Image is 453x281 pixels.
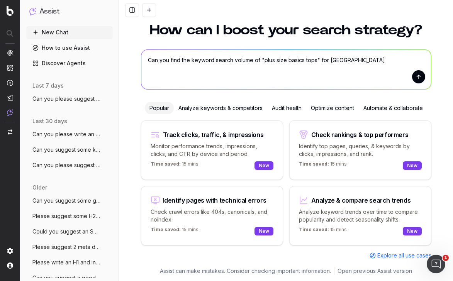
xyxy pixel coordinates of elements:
button: Please suggest some H2 headings for the [26,210,113,222]
span: last 7 days [32,82,64,90]
img: Setting [7,248,13,254]
img: Switch project [8,129,12,135]
div: Analyze keywords & competitors [174,102,267,114]
p: Monitor performance trends, impressions, clicks, and CTR by device and period. [151,142,273,158]
span: Can you suggest some keywords, secondary [32,146,100,154]
img: Botify logo [7,6,14,16]
div: Identify pages with technical errors [163,197,266,203]
img: My account [7,262,13,269]
div: New [254,227,273,235]
img: Studio [7,95,13,101]
div: Check rankings & top performers [311,132,409,138]
img: Intelligence [7,64,13,71]
a: Explore all use cases [370,252,431,259]
img: Analytics [7,50,13,56]
button: Can you suggest some keywords, secondary [26,144,113,156]
div: New [254,161,273,170]
button: Could you suggest an SEO-optimised intro [26,225,113,238]
button: Please suggest 2 meta descriptions for h [26,241,113,253]
p: Check crawl errors like 404s, canonicals, and noindex. [151,208,273,223]
a: Discover Agents [26,57,113,69]
span: Time saved: [151,227,181,232]
div: New [403,227,422,235]
span: 1 [443,255,449,261]
button: Can you please suggest some key words an [26,93,113,105]
p: Identify top pages, queries, & keywords by clicks, impressions, and rank. [299,142,422,158]
button: Assist [29,6,110,17]
a: Open previous Assist version [338,267,412,275]
span: Can you suggest some good H2/H3 headings [32,197,100,205]
a: How to use Assist [26,42,113,54]
button: Can you please write an SEO brief for ht [26,128,113,140]
span: Could you suggest an SEO-optimised intro [32,228,100,235]
p: Analyze keyword trends over time to compare popularity and detect seasonality shifts. [299,208,422,223]
div: Optimize content [306,102,359,114]
span: Please write an H1 and intro for https:/ [32,259,100,266]
div: Track clicks, traffic, & impressions [163,132,264,138]
iframe: Intercom live chat [427,255,445,273]
span: Time saved: [299,161,329,167]
span: older [32,184,47,191]
button: Please write an H1 and intro for https:/ [26,256,113,269]
div: Audit health [267,102,306,114]
img: Assist [7,109,13,116]
h1: How can I boost your search strategy? [141,23,431,37]
img: Assist [29,8,36,15]
div: New [403,161,422,170]
span: Please suggest 2 meta descriptions for h [32,243,100,251]
div: Popular [145,102,174,114]
p: Assist can make mistakes. Consider checking important information. [160,267,331,275]
img: Activation [7,80,13,86]
p: 15 mins [151,227,199,236]
div: Analyze & compare search trends [311,197,411,203]
span: Time saved: [151,161,181,167]
h1: Assist [39,6,59,17]
div: Automate & collaborate [359,102,428,114]
span: Can you please write an SEO brief for ht [32,130,100,138]
span: Explore all use cases [377,252,431,259]
textarea: Can you find the keyword search volume of "plus size basics tops" for [GEOGRAPHIC_DATA] [141,50,431,89]
button: Can you please suggest some H2 and H3 he [26,159,113,171]
span: last 30 days [32,117,67,125]
p: 15 mins [299,227,347,236]
p: 15 mins [299,161,347,170]
span: Can you please suggest some key words an [32,95,100,103]
button: Can you suggest some good H2/H3 headings [26,195,113,207]
span: Can you please suggest some H2 and H3 he [32,161,100,169]
span: Please suggest some H2 headings for the [32,212,100,220]
button: New Chat [26,26,113,39]
span: Time saved: [299,227,329,232]
p: 15 mins [151,161,199,170]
